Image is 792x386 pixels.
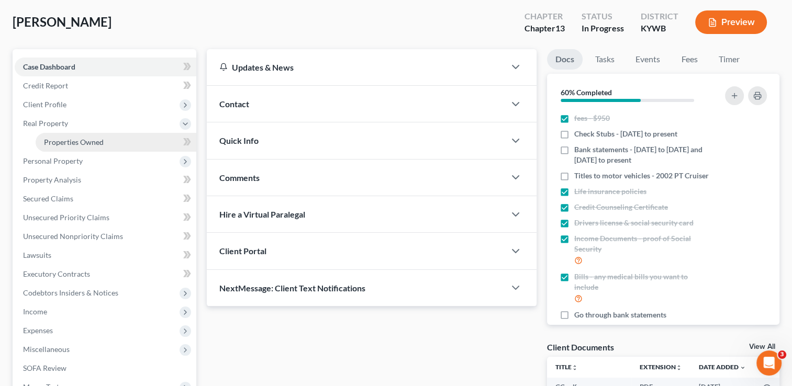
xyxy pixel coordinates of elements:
span: Comments [219,173,260,183]
a: Titleunfold_more [555,363,578,371]
span: Lawsuits [23,251,51,259]
strong: 60% Completed [561,88,612,97]
div: Updates & News [219,62,493,73]
a: Lawsuits [15,246,196,265]
span: Miscellaneous [23,345,70,354]
div: Chapter [525,22,565,35]
span: Income Documents - proof of Social Security [574,233,712,254]
span: Secured Claims [23,194,73,203]
span: Property Analysis [23,175,81,184]
span: Client Portal [219,246,266,256]
span: fees - $950 [574,113,610,123]
i: unfold_more [676,365,682,371]
div: KYWB [641,22,678,35]
a: SOFA Review [15,359,196,378]
a: Secured Claims [15,189,196,208]
span: 3 [778,350,786,359]
span: Codebtors Insiders & Notices [23,288,118,297]
span: Check Stubs - [DATE] to present [574,129,677,139]
i: expand_more [740,365,746,371]
div: In Progress [582,22,624,35]
i: unfold_more [572,365,578,371]
button: Preview [695,10,767,34]
a: Executory Contracts [15,265,196,283]
a: Extensionunfold_more [640,363,682,371]
a: Properties Owned [36,133,196,152]
span: Client Profile [23,100,66,109]
a: Timer [710,49,748,70]
span: NextMessage: Client Text Notifications [219,283,365,293]
a: Events [627,49,668,70]
div: Status [582,10,624,22]
span: Contact [219,99,249,109]
span: Go through bank statements [574,310,666,320]
a: Case Dashboard [15,58,196,76]
span: Titles to motor vehicles - 2002 PT Cruiser [574,171,709,181]
span: Bank statements - [DATE] to [DATE] and [DATE] to present [574,144,712,165]
span: Life insurance policies [574,186,646,197]
span: Income [23,307,47,316]
span: Properties Owned [44,138,104,146]
span: Unsecured Nonpriority Claims [23,232,123,241]
span: Credit Report [23,81,68,90]
span: [PERSON_NAME] [13,14,111,29]
span: Personal Property [23,156,83,165]
a: Docs [547,49,583,70]
a: Tasks [587,49,623,70]
span: Credit Counseling Certificate [574,202,668,212]
a: Property Analysis [15,171,196,189]
iframe: Intercom live chat [756,350,782,376]
span: Bills - any medical bills you want to include [574,271,712,292]
div: Chapter [525,10,565,22]
span: Hire a Virtual Paralegal [219,209,305,219]
a: View All [749,343,775,350]
a: Unsecured Nonpriority Claims [15,227,196,246]
span: 13 [555,23,565,33]
a: Credit Report [15,76,196,95]
span: Unsecured Priority Claims [23,213,109,222]
span: Case Dashboard [23,62,75,71]
span: Quick Info [219,135,259,145]
span: Expenses [23,326,53,335]
a: Fees [673,49,706,70]
span: Drivers license & social security card [574,218,694,228]
span: Executory Contracts [23,269,90,278]
span: Real Property [23,119,68,128]
div: District [641,10,678,22]
a: Unsecured Priority Claims [15,208,196,227]
div: Client Documents [547,342,614,353]
a: Date Added expand_more [699,363,746,371]
span: SOFA Review [23,364,66,372]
